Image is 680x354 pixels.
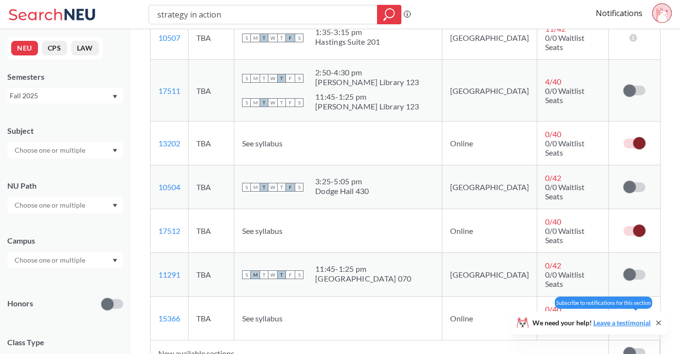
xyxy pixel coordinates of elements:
td: Online [442,297,537,340]
td: [GEOGRAPHIC_DATA] [442,60,537,122]
span: Class Type [7,337,123,348]
span: M [251,270,260,279]
svg: Dropdown arrow [113,204,117,208]
td: TBA [189,209,234,253]
a: Notifications [596,8,642,18]
span: S [295,74,303,83]
span: M [251,183,260,192]
a: 17512 [158,226,180,235]
span: S [242,183,251,192]
span: W [268,270,277,279]
span: We need your help! [532,319,651,326]
span: 0 / 42 [545,173,561,182]
span: T [260,74,268,83]
td: [GEOGRAPHIC_DATA] [442,16,537,60]
span: F [286,74,295,83]
span: See syllabus [242,139,283,148]
span: W [268,183,277,192]
div: 1:35 - 3:15 pm [315,27,380,37]
div: Dropdown arrow [7,142,123,159]
span: S [242,270,251,279]
a: 17511 [158,86,180,95]
div: [GEOGRAPHIC_DATA] 070 [315,274,411,283]
a: Leave a testimonial [593,319,651,327]
span: T [277,270,286,279]
div: Semesters [7,71,123,82]
svg: Dropdown arrow [113,259,117,263]
span: T [277,98,286,107]
button: LAW [71,41,99,55]
div: Fall 2025Dropdown arrow [7,88,123,104]
span: M [251,74,260,83]
div: [PERSON_NAME] Library 123 [315,102,419,111]
input: Choose one or multiple [10,144,92,156]
span: S [295,98,303,107]
input: Choose one or multiple [10,199,92,211]
span: 0 / 42 [545,261,561,270]
td: TBA [189,165,234,209]
span: F [286,34,295,42]
td: Online [442,209,537,253]
div: 11:45 - 1:25 pm [315,92,419,102]
span: S [242,74,251,83]
td: TBA [189,16,234,60]
span: 0/0 Waitlist Seats [545,226,585,245]
span: F [286,183,295,192]
span: W [268,34,277,42]
input: Class, professor, course number, "phrase" [156,6,370,23]
div: Fall 2025 [10,90,112,101]
span: See syllabus [242,314,283,323]
span: T [260,34,268,42]
span: T [260,270,268,279]
span: 0/0 Waitlist Seats [545,86,585,105]
span: S [242,34,251,42]
span: S [242,98,251,107]
span: S [295,270,303,279]
p: Honors [7,298,33,309]
span: F [286,270,295,279]
a: 10507 [158,33,180,42]
span: T [260,98,268,107]
span: W [268,98,277,107]
span: 0/0 Waitlist Seats [545,182,585,201]
td: [GEOGRAPHIC_DATA] [442,165,537,209]
div: [PERSON_NAME] Library 123 [315,77,419,87]
svg: Dropdown arrow [113,95,117,99]
div: Dropdown arrow [7,252,123,268]
span: 0/0 Waitlist Seats [545,270,585,288]
div: Dodge Hall 430 [315,186,369,196]
div: magnifying glass [377,5,401,24]
span: 0 / 40 [545,304,561,314]
div: Campus [7,235,123,246]
svg: magnifying glass [383,8,395,21]
div: 3:25 - 5:05 pm [315,177,369,186]
a: 10504 [158,182,180,192]
td: [GEOGRAPHIC_DATA] [442,253,537,297]
span: S [295,183,303,192]
span: 4 / 40 [545,77,561,86]
span: M [251,34,260,42]
div: Subject [7,125,123,136]
span: S [295,34,303,42]
div: NU Path [7,180,123,191]
div: Hastings Suite 201 [315,37,380,47]
span: M [251,98,260,107]
button: NEU [11,41,38,55]
td: TBA [189,253,234,297]
div: 11:45 - 1:25 pm [315,264,411,274]
td: TBA [189,122,234,165]
span: 0/0 Waitlist Seats [545,33,585,52]
span: See syllabus [242,226,283,235]
span: F [286,98,295,107]
span: W [268,74,277,83]
span: T [277,74,286,83]
input: Choose one or multiple [10,254,92,266]
span: 0 / 40 [545,217,561,226]
svg: Dropdown arrow [113,149,117,153]
td: TBA [189,60,234,122]
div: Dropdown arrow [7,197,123,213]
td: TBA [189,297,234,340]
span: T [277,183,286,192]
button: CPS [42,41,67,55]
span: T [260,183,268,192]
